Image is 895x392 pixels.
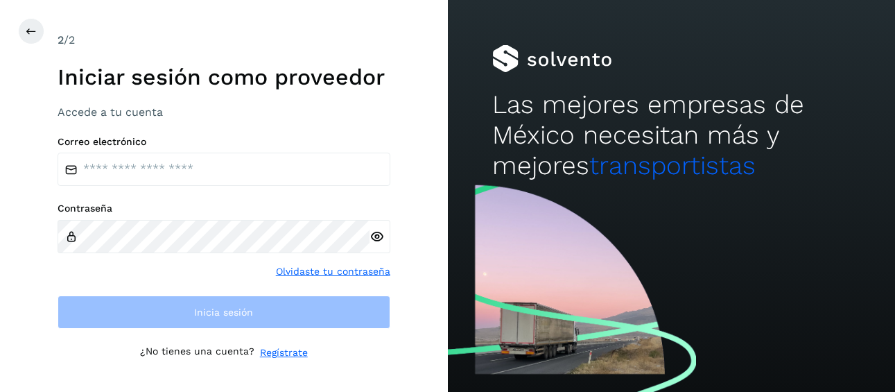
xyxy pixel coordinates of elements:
[492,90,850,182] h2: Las mejores empresas de México necesitan más y mejores
[140,346,254,360] p: ¿No tienes una cuenta?
[260,346,308,360] a: Regístrate
[58,33,64,46] span: 2
[58,296,390,329] button: Inicia sesión
[58,203,390,214] label: Contraseña
[58,105,390,119] h3: Accede a tu cuenta
[589,151,756,180] span: transportistas
[194,307,253,317] span: Inicia sesión
[58,136,390,148] label: Correo electrónico
[58,64,390,90] h1: Iniciar sesión como proveedor
[276,264,390,279] a: Olvidaste tu contraseña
